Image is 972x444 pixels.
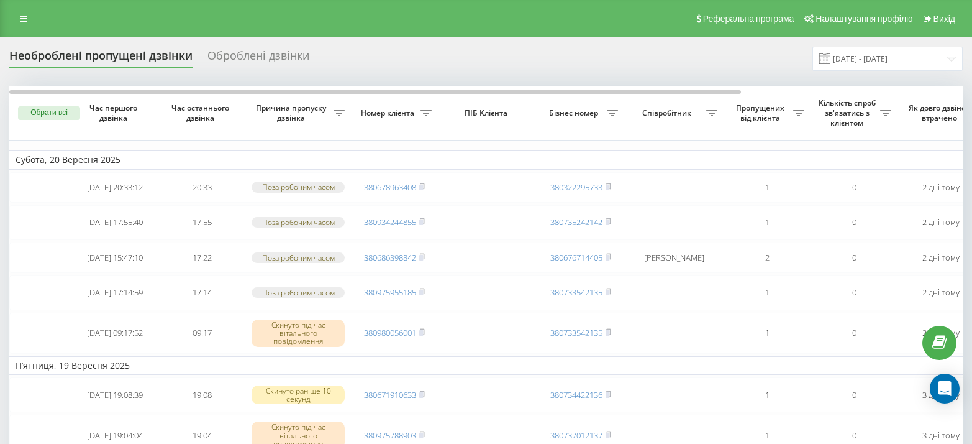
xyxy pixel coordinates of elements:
[364,389,416,400] a: 380671910633
[158,313,245,354] td: 09:17
[252,182,345,192] div: Поза робочим часом
[364,287,416,298] a: 380975955185
[550,389,602,400] a: 380734422136
[357,108,420,118] span: Номер клієнта
[930,374,960,404] div: Open Intercom Messenger
[724,275,811,310] td: 1
[811,275,897,310] td: 0
[724,243,811,273] td: 2
[71,313,158,354] td: [DATE] 09:17:52
[364,327,416,338] a: 380980056001
[168,103,235,123] span: Час останнього дзвінка
[71,205,158,240] td: [DATE] 17:55:40
[252,386,345,404] div: Скинуто раніше 10 секунд
[724,377,811,412] td: 1
[550,430,602,441] a: 380737012137
[703,14,794,24] span: Реферальна програма
[811,205,897,240] td: 0
[448,108,527,118] span: ПІБ Клієнта
[624,243,724,273] td: [PERSON_NAME]
[811,243,897,273] td: 0
[71,377,158,412] td: [DATE] 19:08:39
[71,275,158,310] td: [DATE] 17:14:59
[252,217,345,228] div: Поза робочим часом
[811,377,897,412] td: 0
[724,172,811,203] td: 1
[252,103,334,123] span: Причина пропуску дзвінка
[550,287,602,298] a: 380733542135
[815,14,912,24] span: Налаштування профілю
[543,108,607,118] span: Бізнес номер
[71,243,158,273] td: [DATE] 15:47:10
[364,430,416,441] a: 380975788903
[207,49,309,68] div: Оброблені дзвінки
[252,320,345,347] div: Скинуто під час вітального повідомлення
[364,216,416,228] a: 380934244855
[158,377,245,412] td: 19:08
[364,182,416,193] a: 380678963408
[811,172,897,203] td: 0
[158,172,245,203] td: 20:33
[730,103,793,123] span: Пропущених від клієнта
[630,108,706,118] span: Співробітник
[817,98,880,127] span: Кількість спроб зв'язатись з клієнтом
[9,49,193,68] div: Необроблені пропущені дзвінки
[18,106,80,120] button: Обрати всі
[252,252,345,263] div: Поза робочим часом
[158,205,245,240] td: 17:55
[158,275,245,310] td: 17:14
[550,252,602,263] a: 380676714405
[550,327,602,338] a: 380733542135
[811,313,897,354] td: 0
[81,103,148,123] span: Час першого дзвінка
[933,14,955,24] span: Вихід
[158,243,245,273] td: 17:22
[724,313,811,354] td: 1
[71,172,158,203] td: [DATE] 20:33:12
[364,252,416,263] a: 380686398842
[724,205,811,240] td: 1
[550,216,602,228] a: 380735242142
[252,287,345,298] div: Поза робочим часом
[550,182,602,193] a: 380322295733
